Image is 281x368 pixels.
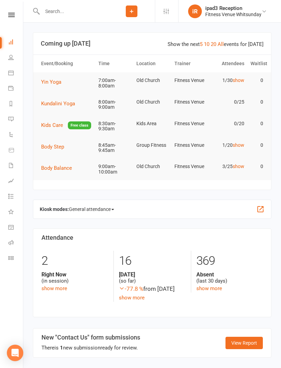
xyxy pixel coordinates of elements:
div: (in session) [41,271,108,284]
a: show [233,164,244,169]
td: 8:30am-9:30am [95,116,133,137]
button: Kundalini Yoga [41,99,80,108]
button: Yin Yoga [41,78,66,86]
span: Kids Care [41,122,63,128]
a: People [8,50,24,66]
span: General attendance [69,204,114,215]
td: 0/20 [209,116,247,132]
div: Open Intercom Messenger [7,345,23,361]
a: show more [41,285,67,292]
div: 16 [119,251,185,271]
button: Body Step [41,143,69,151]
td: 8:45am-9:45am [95,137,133,159]
a: 20 [211,41,216,47]
td: Fitness Venue [171,94,209,110]
a: Assessments [8,174,24,189]
td: Fitness Venue [171,116,209,132]
div: (so far) [119,271,185,284]
a: Roll call kiosk mode [8,236,24,251]
td: Fitness Venue [171,137,209,153]
a: 10 [204,41,209,47]
th: Waitlist [247,55,267,72]
td: 0 [247,116,267,132]
div: (last 30 days) [196,271,263,284]
a: show more [196,285,222,292]
h3: New "Contact Us" form submissions [41,334,140,341]
td: Old Church [133,72,171,88]
button: Body Balance [41,164,77,172]
div: iR [188,4,202,18]
td: 0 [247,72,267,88]
td: Old Church [133,158,171,175]
span: Body Step [41,144,64,150]
strong: Kiosk modes: [40,206,69,212]
h3: Attendance [41,234,263,241]
a: show [233,142,244,148]
div: There is new submission ready for review. [41,344,140,352]
td: Group Fitness [133,137,171,153]
strong: Absent [196,271,263,278]
h3: Coming up [DATE] [41,40,264,47]
div: ipad3 Reception [205,5,261,11]
td: 0 [247,158,267,175]
button: Kids CareFree class [41,121,91,130]
span: Free class [68,121,91,129]
td: 9:00am-10:00am [95,158,133,180]
a: show [233,78,244,83]
td: 0/25 [209,94,247,110]
td: 0 [247,137,267,153]
a: Reports [8,97,24,112]
th: Time [95,55,133,72]
span: Body Balance [41,165,72,171]
div: Fitness Venue Whitsunday [205,11,261,17]
div: Show the next events for [DATE] [168,40,264,48]
a: What's New [8,205,24,220]
td: 1/30 [209,72,247,88]
a: View Report [225,337,263,349]
td: Fitness Venue [171,72,209,88]
div: from [DATE] [119,284,185,294]
a: Dashboard [8,35,24,50]
strong: Right Now [41,271,108,278]
th: Attendees [209,55,247,72]
div: 2 [41,251,108,271]
td: Fitness Venue [171,158,209,175]
span: Yin Yoga [41,79,61,85]
a: Product Sales [8,143,24,158]
a: Class kiosk mode [8,251,24,266]
strong: 1 [60,345,63,351]
div: 369 [196,251,263,271]
td: 0 [247,94,267,110]
input: Search... [40,7,108,16]
th: Location [133,55,171,72]
td: 7:00am-8:00am [95,72,133,94]
span: -77.8 % [119,285,143,292]
a: 5 [200,41,203,47]
a: General attendance kiosk mode [8,220,24,236]
th: Event/Booking [38,55,95,72]
td: 3/25 [209,158,247,175]
th: Trainer [171,55,209,72]
td: Old Church [133,94,171,110]
a: Calendar [8,66,24,81]
td: 1/20 [209,137,247,153]
a: show more [119,295,145,301]
strong: [DATE] [119,271,185,278]
span: Kundalini Yoga [41,100,75,107]
a: Payments [8,81,24,97]
td: Kids Area [133,116,171,132]
td: 8:00am-9:00am [95,94,133,116]
a: All [218,41,224,47]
